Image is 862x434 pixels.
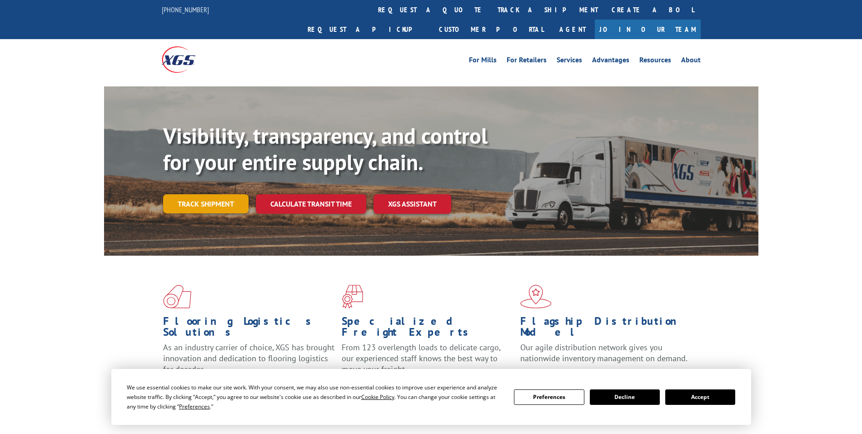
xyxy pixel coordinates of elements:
img: xgs-icon-flagship-distribution-model-red [520,285,552,308]
a: Join Our Team [595,20,701,39]
img: xgs-icon-total-supply-chain-intelligence-red [163,285,191,308]
a: About [681,56,701,66]
a: Track shipment [163,194,249,213]
span: Cookie Policy [361,393,394,401]
a: XGS ASSISTANT [374,194,451,214]
a: For Retailers [507,56,547,66]
span: Our agile distribution network gives you nationwide inventory management on demand. [520,342,688,363]
a: Request a pickup [301,20,432,39]
a: Resources [639,56,671,66]
h1: Specialized Freight Experts [342,316,513,342]
span: As an industry carrier of choice, XGS has brought innovation and dedication to flooring logistics... [163,342,334,374]
div: Cookie Consent Prompt [111,369,751,425]
button: Preferences [514,389,584,405]
h1: Flagship Distribution Model [520,316,692,342]
div: We use essential cookies to make our site work. With your consent, we may also use non-essential ... [127,383,503,411]
img: xgs-icon-focused-on-flooring-red [342,285,363,308]
a: Advantages [592,56,629,66]
a: For Mills [469,56,497,66]
a: [PHONE_NUMBER] [162,5,209,14]
a: Calculate transit time [256,194,366,214]
button: Accept [665,389,735,405]
p: From 123 overlength loads to delicate cargo, our experienced staff knows the best way to move you... [342,342,513,383]
a: Services [557,56,582,66]
span: Preferences [179,403,210,410]
h1: Flooring Logistics Solutions [163,316,335,342]
a: Agent [550,20,595,39]
a: Customer Portal [432,20,550,39]
button: Decline [590,389,660,405]
b: Visibility, transparency, and control for your entire supply chain. [163,121,488,176]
